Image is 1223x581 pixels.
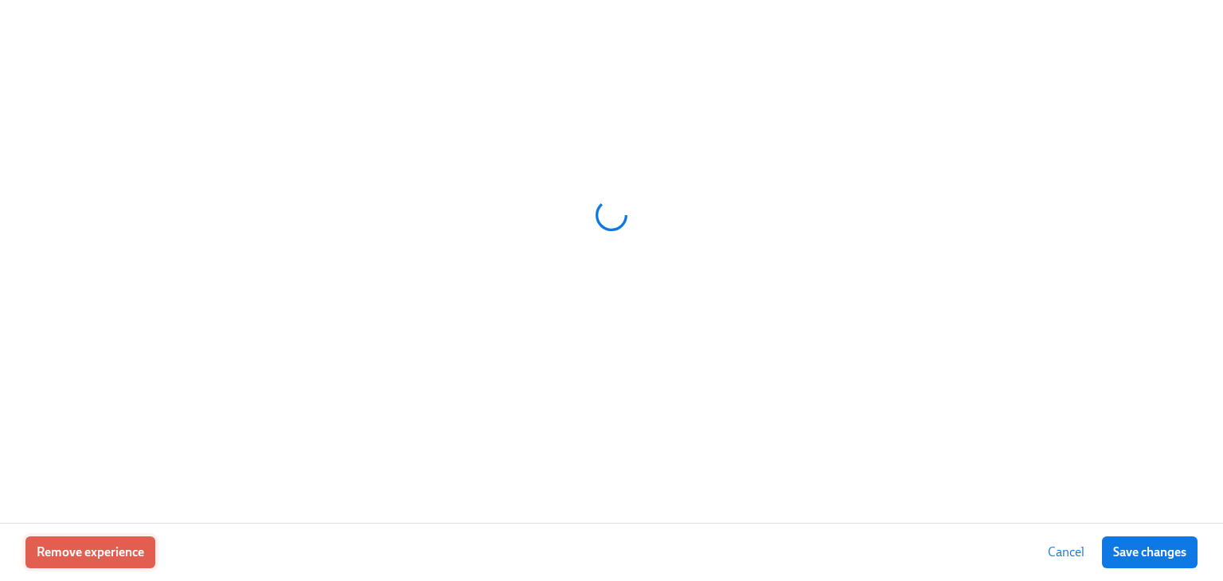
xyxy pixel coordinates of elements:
button: Remove experience [25,536,155,568]
span: Remove experience [37,544,144,560]
button: Cancel [1037,536,1096,568]
span: Save changes [1113,544,1186,560]
span: Cancel [1048,544,1084,560]
button: Save changes [1102,536,1198,568]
